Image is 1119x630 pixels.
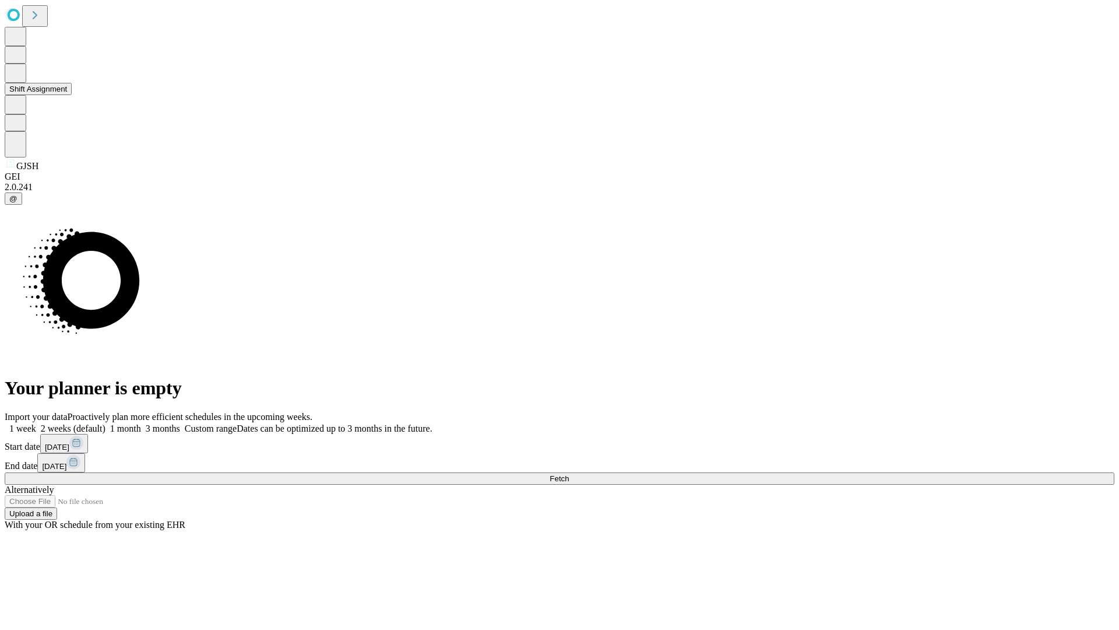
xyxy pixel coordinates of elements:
[237,423,432,433] span: Dates can be optimized up to 3 months in the future.
[45,443,69,452] span: [DATE]
[40,434,88,453] button: [DATE]
[5,171,1114,182] div: GEI
[5,520,185,530] span: With your OR schedule from your existing EHR
[550,474,569,483] span: Fetch
[37,453,85,473] button: [DATE]
[5,485,54,495] span: Alternatively
[5,182,1114,192] div: 2.0.241
[185,423,237,433] span: Custom range
[146,423,180,433] span: 3 months
[5,83,72,95] button: Shift Assignment
[5,377,1114,399] h1: Your planner is empty
[68,412,312,422] span: Proactively plan more efficient schedules in the upcoming weeks.
[5,412,68,422] span: Import your data
[16,161,38,171] span: GJSH
[5,192,22,205] button: @
[5,473,1114,485] button: Fetch
[5,453,1114,473] div: End date
[5,434,1114,453] div: Start date
[9,423,36,433] span: 1 week
[41,423,105,433] span: 2 weeks (default)
[5,508,57,520] button: Upload a file
[110,423,141,433] span: 1 month
[9,194,17,203] span: @
[42,462,66,471] span: [DATE]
